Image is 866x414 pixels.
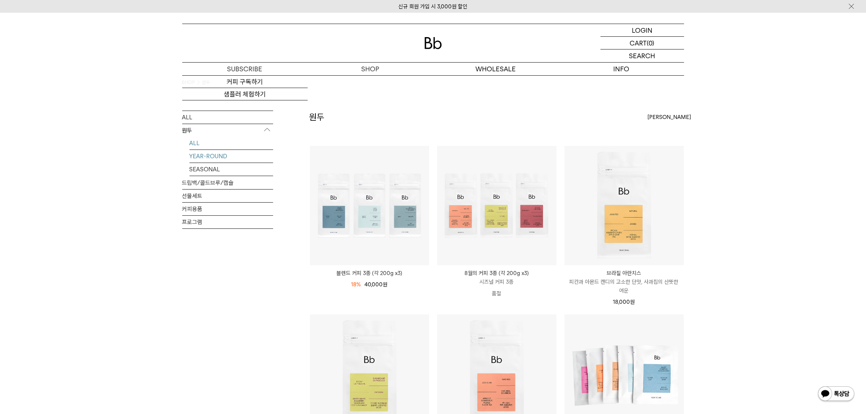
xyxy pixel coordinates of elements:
a: 브라질 아란치스 피칸과 아몬드 캔디의 고소한 단맛, 사과칩의 산뜻한 여운 [564,269,684,295]
p: INFO [559,63,684,75]
a: 신규 회원 가입 시 3,000원 할인 [399,3,468,10]
a: 커피 구독하기 [182,76,308,88]
span: 원 [630,299,635,305]
a: 프로그램 [182,216,273,228]
img: 브라질 아란치스 [564,146,684,265]
a: ALL [189,137,273,150]
p: SEARCH [629,49,655,62]
p: CART [630,37,647,49]
a: 드립백/콜드브루/캡슐 [182,176,273,189]
p: 8월의 커피 3종 (각 200g x3) [437,269,556,278]
h2: 원두 [310,111,325,123]
span: [PERSON_NAME] [648,113,691,122]
p: WHOLESALE [433,63,559,75]
img: 카카오톡 채널 1:1 채팅 버튼 [817,386,855,403]
p: 피칸과 아몬드 캔디의 고소한 단맛, 사과칩의 산뜻한 여운 [564,278,684,295]
a: ALL [182,111,273,124]
img: 로고 [424,37,442,49]
a: 오피스 커피구독 [182,100,308,113]
span: 40,000 [365,281,388,288]
a: CART (0) [600,37,684,49]
a: 커피용품 [182,203,273,215]
a: 블렌드 커피 3종 (각 200g x3) [310,269,429,278]
span: 원 [383,281,388,288]
a: 8월의 커피 3종 (각 200g x3) 시즈널 커피 3종 [437,269,556,286]
img: 8월의 커피 3종 (각 200g x3) [437,146,556,265]
a: LOGIN [600,24,684,37]
a: 샘플러 체험하기 [182,88,308,100]
p: 시즈널 커피 3종 [437,278,556,286]
a: YEAR-ROUND [189,150,273,163]
p: 브라질 아란치스 [564,269,684,278]
p: 원두 [182,124,273,137]
p: (0) [647,37,655,49]
a: SEASONAL [189,163,273,176]
a: SUBSCRIBE [182,63,308,75]
img: 블렌드 커피 3종 (각 200g x3) [310,146,429,265]
p: LOGIN [632,24,653,36]
a: SHOP [308,63,433,75]
div: 18% [351,280,361,289]
a: 선물세트 [182,190,273,202]
p: 품절 [437,286,556,301]
span: 18,000 [613,299,635,305]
